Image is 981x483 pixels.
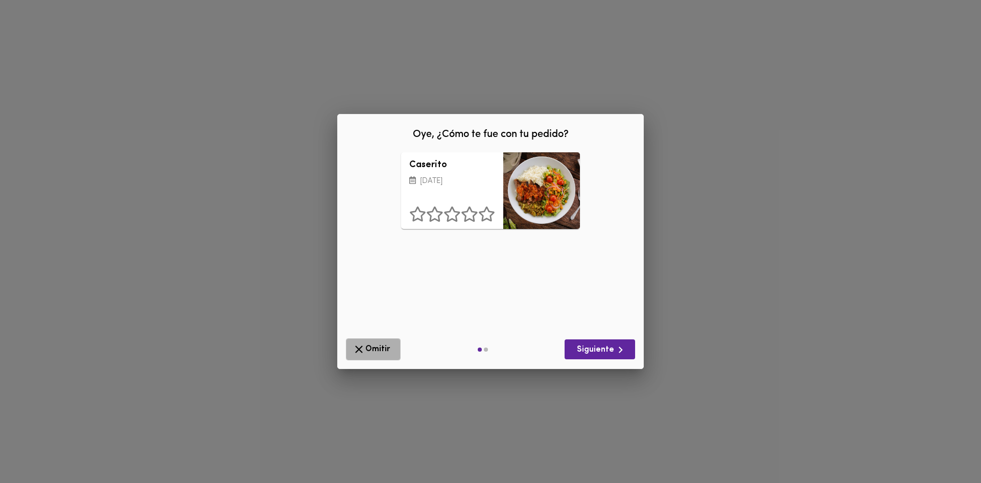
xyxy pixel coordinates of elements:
[353,343,394,356] span: Omitir
[565,339,635,359] button: Siguiente
[409,160,495,171] h3: Caserito
[922,424,971,473] iframe: Messagebird Livechat Widget
[573,343,627,356] span: Siguiente
[409,176,495,188] p: [DATE]
[346,338,401,360] button: Omitir
[503,152,580,229] div: Caserito
[413,129,569,140] span: Oye, ¿Cómo te fue con tu pedido?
